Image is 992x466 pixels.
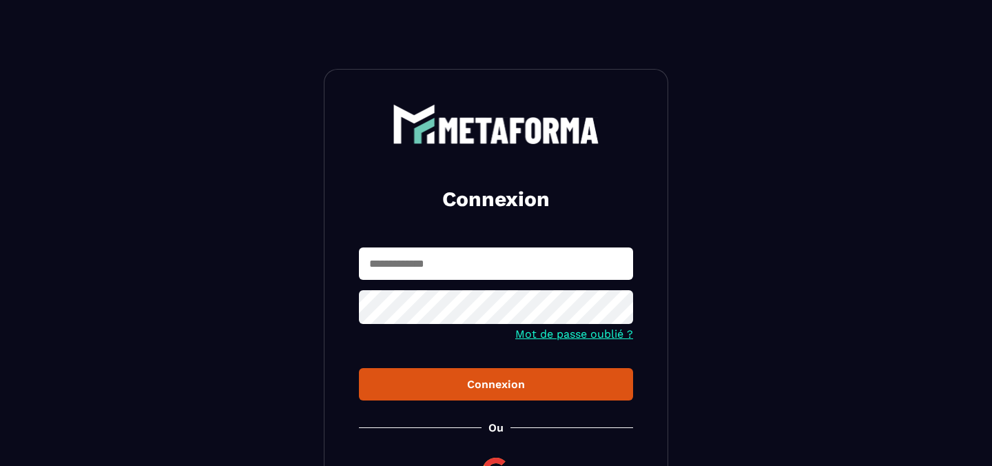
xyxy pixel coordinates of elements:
[515,327,633,341] a: Mot de passe oublié ?
[488,421,504,434] p: Ou
[359,104,633,144] a: logo
[393,104,599,144] img: logo
[375,185,617,213] h2: Connexion
[370,378,622,391] div: Connexion
[359,368,633,401] button: Connexion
